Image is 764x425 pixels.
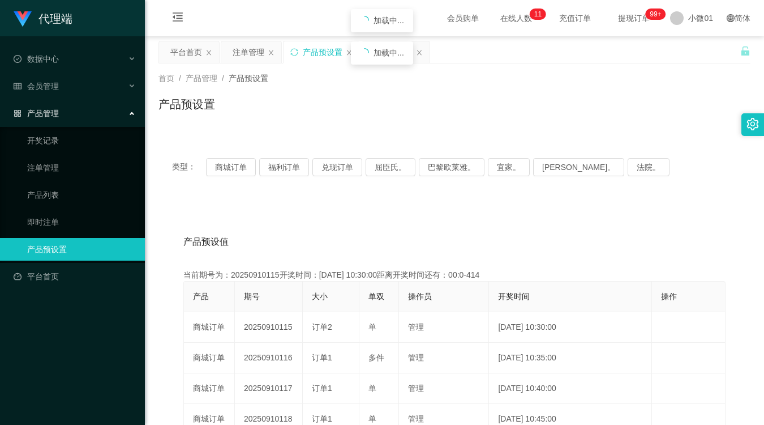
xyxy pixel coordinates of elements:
span: 大小 [312,292,328,301]
span: 订单2 [312,322,332,331]
h1: 代理端 [38,1,72,37]
span: 加载中... [374,16,404,25]
font: 数据中心 [27,54,59,63]
td: 20250910115 [235,312,303,343]
i: 图标： 关闭 [268,49,274,56]
a: 代理端 [14,14,72,23]
span: 操作 [661,292,677,301]
img: logo.9652507e.png [14,11,32,27]
td: [DATE] 10:40:00 [489,373,652,404]
i: 图标： table [14,82,22,90]
i: 图标： 设置 [746,118,759,130]
span: 订单1 [312,353,332,362]
a: 开奖记录 [27,129,136,152]
p: 1 [534,8,538,20]
button: 屈臣氏。 [366,158,415,176]
td: 20250910116 [235,343,303,373]
td: 管理 [399,373,489,404]
button: 法院。 [628,158,669,176]
span: 产品预设置 [229,74,268,83]
div: 注单管理 [233,41,264,63]
i: 图标： 关闭 [346,49,353,56]
span: 单双 [368,292,384,301]
a: 图标： 仪表板平台首页 [14,265,136,288]
button: 兑现订单 [312,158,362,176]
span: / [222,74,224,83]
font: 会员管理 [27,82,59,91]
span: 加载中... [374,48,404,57]
span: 单 [368,414,376,423]
i: icon: loading [360,16,369,25]
i: 图标： 解锁 [740,46,750,56]
span: 产品 [193,292,209,301]
span: 产品预设值 [183,235,229,249]
i: icon: loading [360,48,369,57]
span: 首页 [158,74,174,83]
a: 产品列表 [27,184,136,206]
button: [PERSON_NAME]。 [533,158,624,176]
div: 产品预设置 [303,41,342,63]
span: 操作员 [408,292,432,301]
span: 单 [368,384,376,393]
a: 产品预设置 [27,238,136,261]
sup: 11 [530,8,546,20]
font: 产品管理 [27,109,59,118]
a: 注单管理 [27,156,136,179]
i: 图标： menu-fold [158,1,197,37]
td: 商城订单 [184,312,235,343]
font: 提现订单 [618,14,650,23]
h1: 产品预设置 [158,96,215,113]
div: 当前期号为：20250910115开奖时间：[DATE] 10:30:00距离开奖时间还有：00:0-414 [183,269,726,281]
button: 宜家。 [488,158,530,176]
td: 管理 [399,343,489,373]
button: 商城订单 [206,158,256,176]
span: 多件 [368,353,384,362]
div: 平台首页 [170,41,202,63]
i: 图标： global [727,14,735,22]
i: 图标： 关闭 [416,49,423,56]
a: 即时注单 [27,211,136,233]
td: 商城订单 [184,373,235,404]
span: 订单1 [312,384,332,393]
span: 期号 [244,292,260,301]
font: 在线人数 [500,14,532,23]
span: 产品管理 [186,74,217,83]
font: 简体 [735,14,750,23]
span: 类型： [172,158,206,176]
i: 图标： AppStore-O [14,109,22,117]
td: [DATE] 10:30:00 [489,312,652,343]
font: 充值订单 [559,14,591,23]
p: 1 [538,8,542,20]
i: 图标： check-circle-o [14,55,22,63]
span: / [179,74,181,83]
i: 图标： 同步 [290,48,298,56]
td: 管理 [399,312,489,343]
span: 单 [368,322,376,331]
td: 商城订单 [184,343,235,373]
td: 20250910117 [235,373,303,404]
sup: 1142 [645,8,666,20]
span: 订单1 [312,414,332,423]
i: 图标： 关闭 [205,49,212,56]
button: 福利订单 [259,158,309,176]
span: 开奖时间 [498,292,530,301]
button: 巴黎欧莱雅。 [419,158,484,176]
td: [DATE] 10:35:00 [489,343,652,373]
